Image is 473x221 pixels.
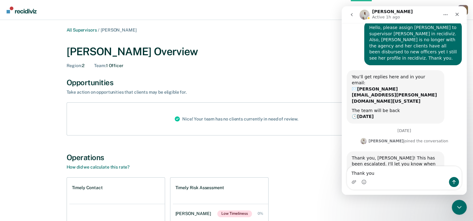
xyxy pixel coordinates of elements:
[94,63,106,68] span: Team :
[7,7,37,13] img: Recidiviz
[67,165,130,169] a: How did we calculate this rate?
[67,27,97,32] a: All Supervisors
[94,63,123,68] div: 1 Officer
[72,185,103,190] h1: Timely Contact
[67,45,407,58] div: [PERSON_NAME] Overview
[217,210,252,217] span: Low Timeliness
[452,200,467,215] iframe: Intercom live chat
[97,27,101,32] span: /
[67,78,407,87] div: Opportunities
[458,5,468,15] div: S G
[67,63,82,68] span: Region :
[170,103,303,135] div: Nice! Your team has no clients currently in need of review.
[67,153,407,162] div: Operations
[67,90,285,95] div: Take action on opportunities that clients may be eligible for.
[175,211,214,216] div: [PERSON_NAME]
[342,6,467,195] iframe: Intercom live chat
[101,27,136,32] span: [PERSON_NAME]
[258,211,263,216] div: 0%
[67,63,84,68] div: 2
[175,185,224,190] h1: Timely Risk Assessment
[458,5,468,15] button: Profile dropdown button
